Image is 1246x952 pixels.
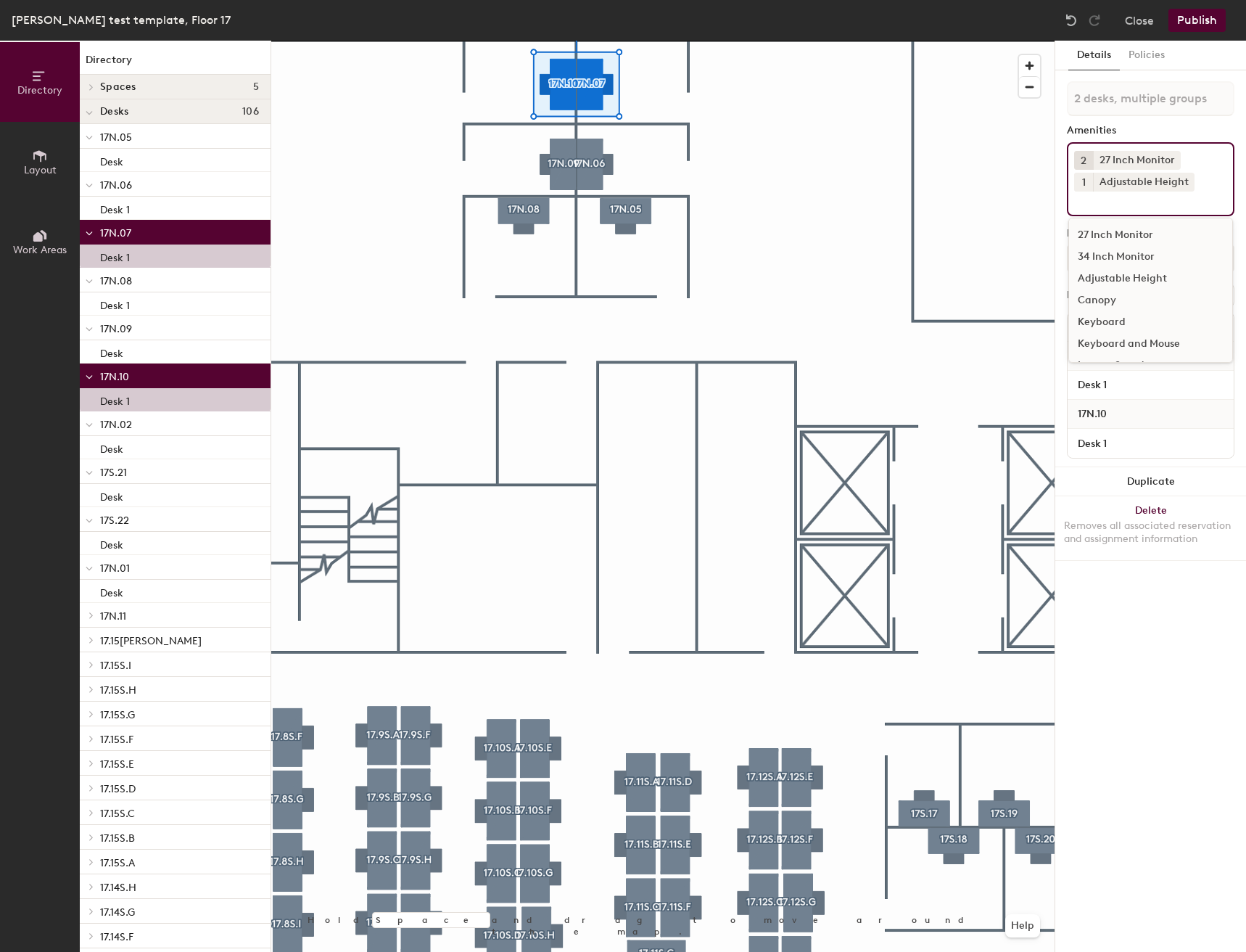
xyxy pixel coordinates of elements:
div: Desk Type [1067,228,1234,239]
div: Laptop Stand [1069,355,1232,377]
span: 2 [1081,153,1086,168]
span: 17.15S.A [100,857,135,869]
span: 17.14S.G [100,906,135,919]
span: 17.15S.D [100,783,136,795]
span: 17S.22 [100,514,129,527]
button: Publish [1168,9,1226,32]
span: 17S.21 [100,467,127,479]
div: Amenities [1067,125,1234,136]
div: Canopy [1069,290,1232,311]
div: [PERSON_NAME] test template, Floor 17 [12,11,231,29]
p: Desk 1 [100,295,130,312]
button: Close [1125,9,1154,32]
span: 17.15S.I [100,660,131,672]
span: 17N.11 [100,610,126,623]
span: 17.14S.F [100,931,133,943]
span: 17.15S.H [100,684,136,697]
div: 27 Inch Monitor [1093,151,1181,170]
span: 17N.10 [100,371,129,383]
span: 17N.06 [100,179,132,192]
button: Help [1005,914,1040,937]
img: Undo [1064,13,1078,28]
div: Removes all associated reservation and assignment information [1064,520,1237,546]
p: Desk [100,583,123,599]
img: Redo [1087,13,1102,28]
span: 106 [242,106,259,118]
button: 2 [1074,151,1093,170]
p: Desk 1 [100,200,130,216]
span: Work Areas [13,244,67,256]
span: 17.15S.F [100,734,133,746]
p: Desk [100,152,123,168]
div: 34 Inch Monitor [1069,246,1232,268]
span: 17N.09 [100,323,132,335]
h1: Directory [80,52,271,75]
span: Directory [17,84,62,97]
span: 17N.05 [100,131,132,144]
span: 17N.10 [1070,401,1114,427]
p: Desk [100,439,123,456]
div: 27 Inch Monitor [1069,224,1232,246]
span: 17.14S.H [100,882,136,894]
span: 17N.01 [100,562,130,575]
button: Details [1068,41,1120,70]
span: Layout [24,164,57,176]
button: 1 [1074,173,1093,192]
p: Desk [100,535,123,551]
input: Unnamed desk [1070,433,1231,454]
span: 17N.02 [100,419,132,431]
span: 17.15S.B [100,832,135,845]
p: Desk 1 [100,391,130,408]
button: DeleteRemoves all associated reservation and assignment information [1055,496,1246,560]
span: 17N.08 [100,275,132,287]
button: Hoteled [1067,245,1234,271]
span: 5 [253,81,259,93]
p: Desk [100,343,123,360]
p: Desk [100,487,123,504]
span: 1 [1082,175,1086,190]
span: 17N.07 [100,227,131,239]
button: Policies [1120,41,1173,70]
div: Adjustable Height [1093,173,1195,192]
input: Unnamed desk [1070,375,1231,395]
div: Adjustable Height [1069,268,1232,290]
span: Spaces [100,81,136,93]
button: Duplicate [1055,467,1246,496]
span: 17.15[PERSON_NAME] [100,635,202,647]
div: Desks [1067,290,1094,301]
div: Keyboard and Mouse [1069,333,1232,355]
span: 17.15S.C [100,808,135,820]
div: Keyboard [1069,311,1232,333]
p: Desk 1 [100,247,130,264]
span: 17.15S.G [100,709,135,721]
span: Desks [100,106,128,118]
span: 17.15S.E [100,758,134,771]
